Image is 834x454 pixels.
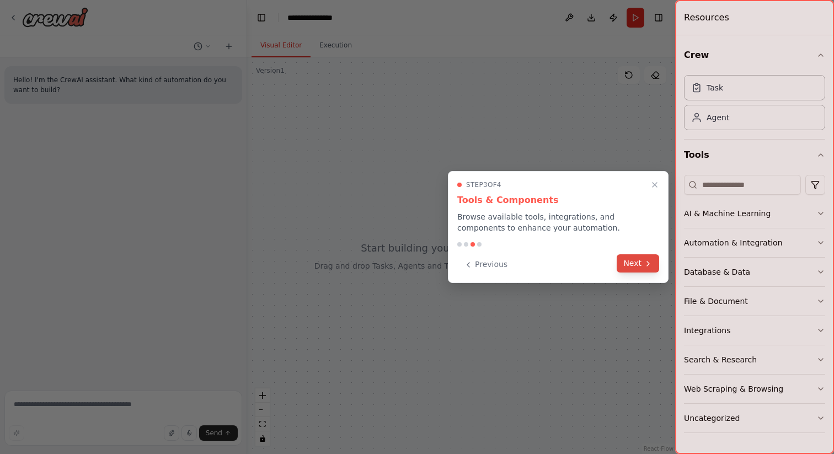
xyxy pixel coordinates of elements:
h3: Tools & Components [457,194,659,207]
button: Next [617,254,659,273]
button: Close walkthrough [648,178,661,191]
button: Previous [457,255,514,274]
button: Hide left sidebar [254,10,269,25]
span: Step 3 of 4 [466,180,501,189]
p: Browse available tools, integrations, and components to enhance your automation. [457,211,659,233]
